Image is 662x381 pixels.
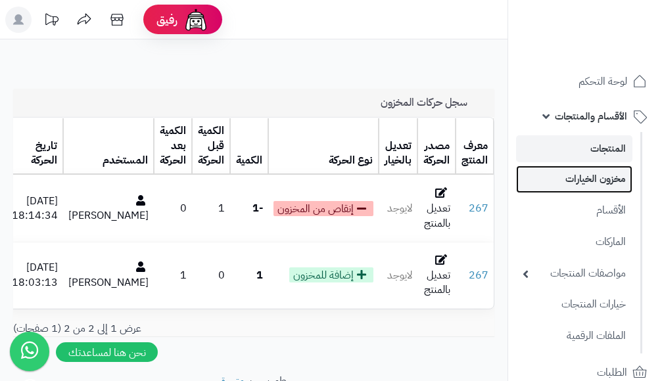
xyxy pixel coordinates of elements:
[381,97,485,109] h3: سجل حركات المخزون
[192,118,230,175] th: الكمية قبل الحركة
[256,267,263,283] strong: 1
[273,201,373,216] span: إنقاص من المخزون
[417,242,456,309] td: تعديل بالمنتج
[12,259,58,290] small: [DATE] 18:03:13
[387,200,412,216] span: لايوجد
[417,175,456,242] td: تعديل بالمنتج
[63,175,154,242] td: [PERSON_NAME]
[555,107,627,125] span: الأقسام والمنتجات
[516,135,632,162] a: المنتجات
[12,193,58,224] small: [DATE] 18:14:34
[252,200,263,216] strong: -1
[379,118,417,175] th: تعديل بالخيار
[516,259,632,288] a: مواصفات المنتجات
[192,175,230,242] td: 1
[289,267,373,282] span: إضافة للمخزون
[469,200,488,216] a: 267
[516,166,632,192] a: مخزون الخيارات
[268,118,379,175] th: نوع الحركة
[154,175,192,242] td: 0
[456,118,494,175] th: معرف المنتج
[516,66,654,97] a: لوحة التحكم
[3,321,504,336] div: عرض 1 إلى 2 من 2 (1 صفحات)
[516,196,632,225] a: الأقسام
[192,242,230,309] td: 0
[63,118,154,175] th: المستخدم
[154,118,192,175] th: الكمية بعد الحركة
[516,228,632,256] a: الماركات
[417,118,456,175] th: مصدر الحركة
[469,267,488,283] a: 267
[387,267,412,283] span: لايوجد
[230,118,268,175] th: الكمية
[516,290,632,319] a: خيارات المنتجات
[63,242,154,309] td: [PERSON_NAME]
[7,118,63,175] th: تاريخ الحركة
[154,242,192,309] td: 1
[156,12,177,28] span: رفيق
[183,7,209,33] img: ai-face.png
[35,7,68,36] a: تحديثات المنصة
[516,322,632,350] a: الملفات الرقمية
[579,72,627,91] span: لوحة التحكم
